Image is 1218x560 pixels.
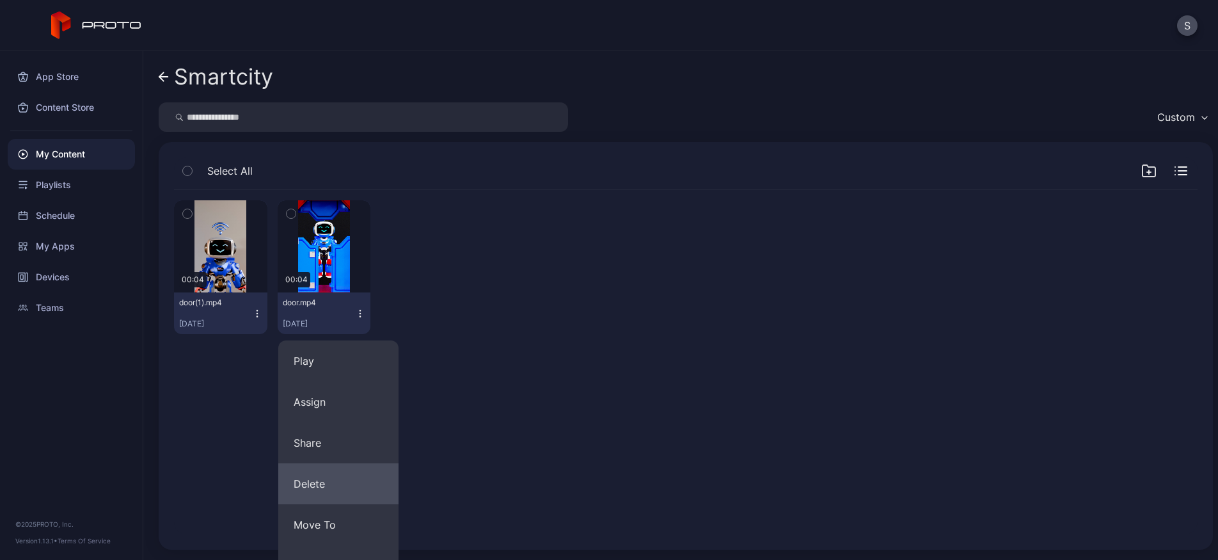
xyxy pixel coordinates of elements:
a: My Apps [8,231,135,262]
div: © 2025 PROTO, Inc. [15,519,127,529]
button: Custom [1151,102,1213,132]
button: door.mp4[DATE] [278,292,371,334]
a: My Content [8,139,135,170]
a: Devices [8,262,135,292]
a: Playlists [8,170,135,200]
button: door(1).mp4[DATE] [174,292,267,334]
span: Version 1.13.1 • [15,537,58,545]
a: Terms Of Service [58,537,111,545]
a: Content Store [8,92,135,123]
div: Custom [1157,111,1195,124]
div: Smartcity [174,65,273,89]
div: [DATE] [283,319,356,329]
div: door(1).mp4 [179,298,249,308]
button: Move To [278,504,399,545]
button: Share [278,422,399,463]
div: door.mp4 [283,298,353,308]
a: Schedule [8,200,135,231]
div: [DATE] [179,319,252,329]
button: Delete [278,463,399,504]
a: Teams [8,292,135,323]
button: S [1177,15,1198,36]
button: Play [278,340,399,381]
button: Assign [278,381,399,422]
a: App Store [8,61,135,92]
a: Smartcity [159,61,273,92]
span: Select All [207,163,253,179]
